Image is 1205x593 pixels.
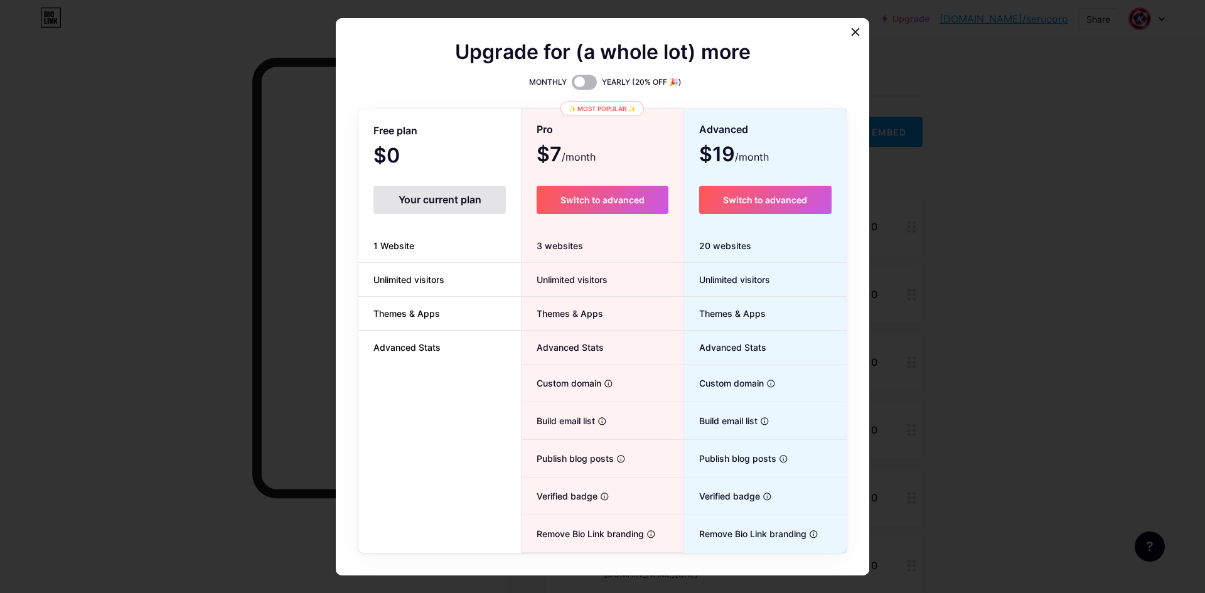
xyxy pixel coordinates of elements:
span: Remove Bio Link branding [522,527,644,540]
span: Themes & Apps [358,307,455,320]
span: Verified badge [522,489,597,503]
div: 3 websites [522,229,683,263]
span: Upgrade for (a whole lot) more [455,45,751,60]
span: Build email list [684,414,758,427]
span: /month [562,149,596,164]
div: Your current plan [373,186,506,214]
span: $7 [537,147,596,164]
span: Publish blog posts [684,452,776,465]
span: Free plan [373,120,417,142]
div: ✨ Most popular ✨ [560,101,644,116]
span: YEARLY (20% OFF 🎉) [602,76,682,88]
button: Switch to advanced [537,186,668,214]
span: Advanced [699,119,748,141]
span: Build email list [522,414,595,427]
span: Remove Bio Link branding [684,527,806,540]
span: Custom domain [522,377,601,390]
span: Advanced Stats [522,341,604,354]
span: MONTHLY [529,76,567,88]
span: Switch to advanced [560,195,645,205]
div: 20 websites [684,229,847,263]
span: Custom domain [684,377,764,390]
span: Switch to advanced [723,195,807,205]
span: Publish blog posts [522,452,614,465]
span: Verified badge [684,489,760,503]
button: Switch to advanced [699,186,832,214]
span: Unlimited visitors [358,273,459,286]
span: $0 [373,148,434,166]
span: Pro [537,119,553,141]
span: Unlimited visitors [684,273,770,286]
span: Unlimited visitors [522,273,608,286]
span: Themes & Apps [684,307,766,320]
span: Advanced Stats [684,341,766,354]
span: Themes & Apps [522,307,603,320]
span: 1 Website [358,239,429,252]
span: Advanced Stats [358,341,456,354]
span: $19 [699,147,769,164]
span: /month [735,149,769,164]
